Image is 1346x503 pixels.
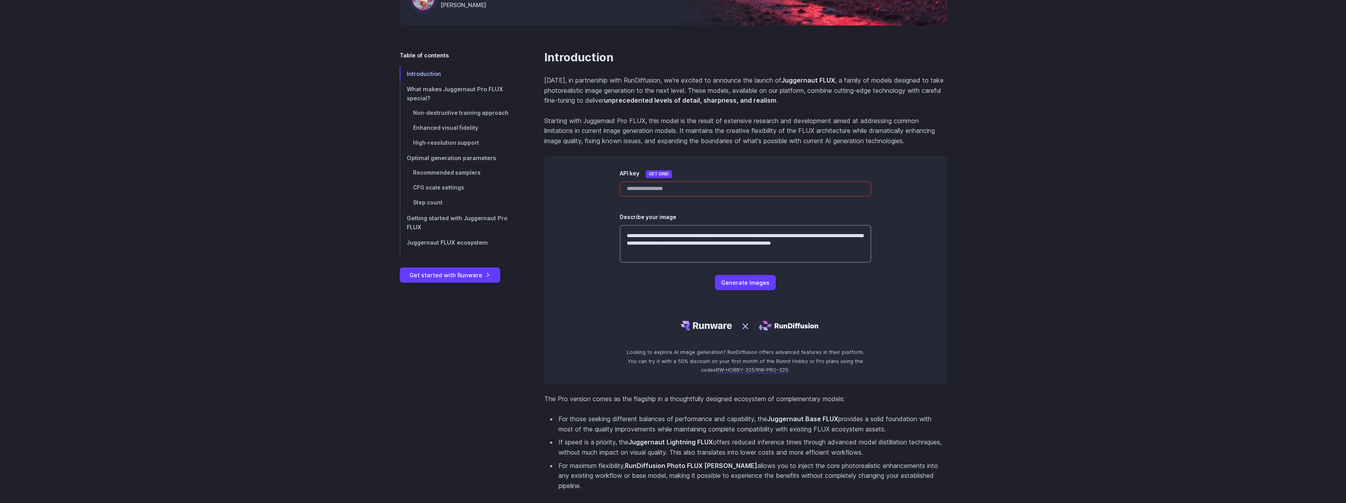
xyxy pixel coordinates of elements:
span: [PERSON_NAME] [441,0,486,9]
li: If speed is a priority, the offers reduced inference times through advanced model distillation te... [557,437,947,457]
a: RW-HOBBY-325 [716,367,755,373]
a: Get one! [646,170,672,178]
a: Get started with Runware [400,267,500,283]
p: Starting with Juggernaut Pro FLUX, this model is the result of extensive research and development... [544,116,947,146]
a: Step count [400,195,519,210]
a: RW-PRO-325 [757,367,788,373]
strong: RunDiffusion Photo FLUX [PERSON_NAME] [625,462,757,470]
span: CFG scale settings [413,184,464,191]
p: The Pro version comes as the flagship in a thoughtfully designed ecosystem of complementary models: [544,394,947,404]
span: Non-destructive training approach [413,110,509,116]
li: For those seeking different balances of performance and capability, the provides a solid foundati... [557,414,947,434]
span: High-resolution support [413,140,479,146]
button: Generate Images [715,275,776,290]
a: What makes Juggernaut Pro FLUX special? [400,81,519,106]
a: CFG scale settings [400,181,519,195]
span: Recommended samplers [413,170,481,176]
a: High-resolution support [400,136,519,151]
span: Step count [413,199,443,206]
label: Describe your image [620,213,676,222]
strong: Juggernaut Lightning FLUX [628,438,713,446]
p: [DATE], in partnership with RunDiffusion, we're excited to announce the launch of , a family of m... [544,76,947,106]
a: Enhanced visual fidelity [400,121,519,136]
span: Juggernaut FLUX ecosystem [407,239,488,246]
a: Juggernaut FLUX ecosystem [400,235,519,250]
span: Juggernaut Lightning FLUX [413,254,487,260]
a: Optimal generation parameters [400,150,519,166]
span: Optimal generation parameters [407,155,496,161]
span: What makes Juggernaut Pro FLUX special? [407,86,503,101]
label: API key [620,170,639,178]
span: Getting started with Juggernaut Pro FLUX [407,215,507,230]
strong: Juggernaut Base FLUX [767,415,838,423]
a: Introduction [544,51,613,64]
p: Looking to explore AI image generation? RunDiffusion offers advanced features in their platform. ... [620,348,871,374]
span: Enhanced visual fidelity [413,125,478,131]
a: Introduction [400,66,519,81]
a: Juggernaut Lightning FLUX [400,250,519,265]
span: × [741,315,749,335]
span: Introduction [407,70,441,77]
a: Recommended samplers [400,166,519,181]
a: Getting started with Juggernaut Pro FLUX [400,210,519,235]
strong: unprecedented levels of detail, sharpness, and realism [604,96,776,104]
strong: Juggernaut FLUX [781,76,835,84]
span: Table of contents [400,51,449,60]
li: For maximum flexibility, allows you to inject the core photorealistic enhancements into any exist... [557,461,947,491]
a: Non-destructive training approach [400,106,519,121]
